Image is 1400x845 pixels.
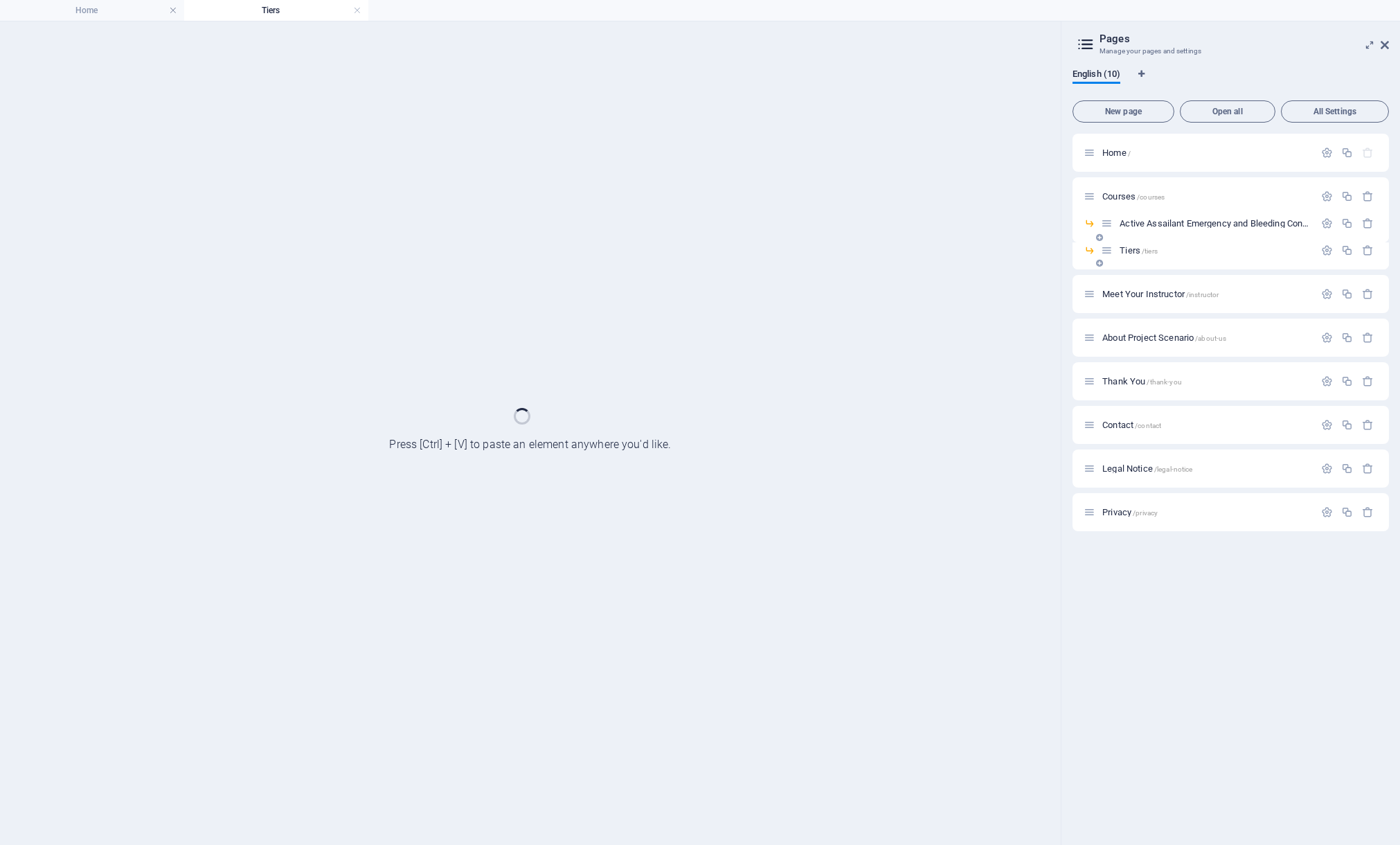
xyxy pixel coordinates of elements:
div: Settings [1321,217,1333,229]
div: Duplicate [1341,147,1353,159]
div: Remove [1362,217,1374,229]
div: Settings [1321,375,1333,387]
div: Remove [1362,419,1374,431]
div: Remove [1362,288,1374,300]
button: All Settings [1281,100,1389,123]
button: Open all [1180,100,1275,123]
div: Remove [1362,506,1374,518]
div: Home/ [1098,148,1314,157]
div: Duplicate [1341,463,1353,474]
div: Settings [1321,147,1333,159]
div: Duplicate [1341,288,1353,300]
span: /contact [1135,422,1161,429]
span: Click to open page [1102,420,1161,430]
div: Settings [1321,506,1333,518]
div: Thank You/thank-you [1098,377,1314,386]
div: Settings [1321,244,1333,256]
h4: Tiers [184,3,368,18]
div: Remove [1362,190,1374,202]
span: /tiers [1142,247,1158,255]
div: Settings [1321,332,1333,344]
span: /legal-notice [1154,465,1193,473]
div: Duplicate [1341,190,1353,202]
div: Language Tabs [1073,69,1389,95]
div: Duplicate [1341,375,1353,387]
span: Click to open page [1102,376,1182,386]
span: Click to open page [1102,191,1165,202]
div: Settings [1321,463,1333,474]
div: Privacy/privacy [1098,508,1314,517]
div: Active Assailant Emergency and Bleeding Control [1115,219,1314,228]
span: Open all [1186,107,1269,116]
span: /courses [1137,193,1165,201]
span: Click to open page [1102,507,1158,517]
div: Remove [1362,375,1374,387]
div: Duplicate [1341,244,1353,256]
div: Duplicate [1341,217,1353,229]
div: Settings [1321,419,1333,431]
span: Click to open page [1120,245,1158,256]
span: Click to open page [1102,332,1226,343]
div: The startpage cannot be deleted [1362,147,1374,159]
span: All Settings [1287,107,1383,116]
h2: Pages [1100,33,1389,45]
span: English (10) [1073,66,1120,85]
div: Settings [1321,288,1333,300]
div: Duplicate [1341,506,1353,518]
span: Click to open page [1102,148,1131,158]
h3: Manage your pages and settings [1100,45,1361,57]
button: New page [1073,100,1174,123]
div: About Project Scenario/about-us [1098,333,1314,342]
span: /thank-you [1147,378,1181,386]
span: Click to open page [1102,289,1219,299]
div: Remove [1362,463,1374,474]
span: /instructor [1186,291,1219,299]
div: Duplicate [1341,332,1353,344]
span: /privacy [1133,509,1158,517]
div: Tiers/tiers [1115,246,1314,255]
div: Remove [1362,332,1374,344]
span: Click to open page [1102,463,1192,474]
span: / [1128,150,1131,157]
div: Duplicate [1341,419,1353,431]
div: Meet Your Instructor/instructor [1098,290,1314,299]
div: Legal Notice/legal-notice [1098,464,1314,473]
div: Remove [1362,244,1374,256]
div: Settings [1321,190,1333,202]
span: New page [1079,107,1168,116]
span: /about-us [1195,335,1226,342]
div: Contact/contact [1098,420,1314,429]
div: Courses/courses [1098,192,1314,201]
